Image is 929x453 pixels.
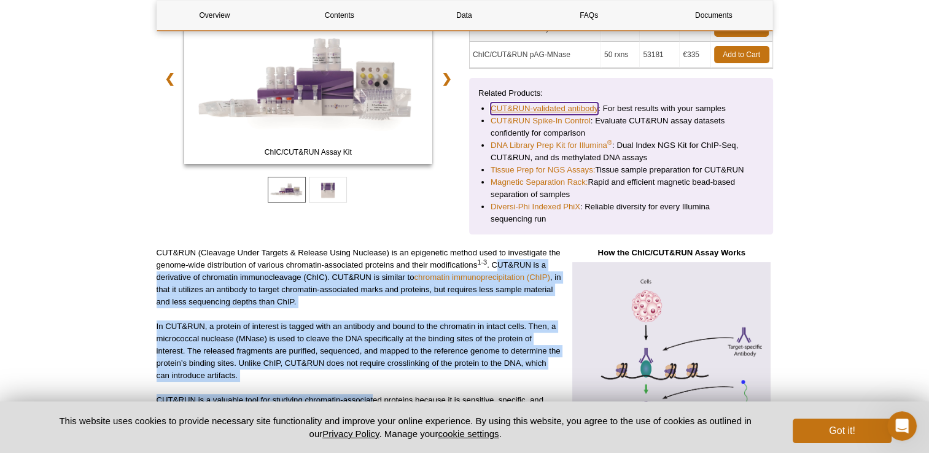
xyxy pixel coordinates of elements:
[597,248,745,257] strong: How the ChIC/CUT&RUN Assay Works
[187,146,430,158] span: ChIC/CUT&RUN Assay Kit
[491,139,752,164] li: : Dual Index NGS Kit for ChIP-Seq, CUT&RUN, and ds methylated DNA assays
[887,411,917,441] iframe: Intercom live chat
[607,139,612,146] sup: ®
[793,419,891,443] button: Got it!
[714,46,769,63] a: Add to Cart
[157,320,561,382] p: In CUT&RUN, a protein of interest is tagged with an antibody and bound to the chromatin in intact...
[680,42,710,68] td: €335
[640,42,680,68] td: 53181
[491,164,595,176] a: Tissue Prep for NGS Assays:
[491,139,612,152] a: DNA Library Prep Kit for Illumina®
[491,201,752,225] li: : Reliable diversity for every Illumina sequencing run
[491,115,591,127] a: CUT&RUN Spike-In Control
[477,258,487,266] sup: 1-3
[414,273,550,282] a: chromatin immunoprecipitation (ChIP)
[656,1,771,30] a: Documents
[478,87,764,99] p: Related Products:
[433,64,460,93] a: ❯
[157,64,183,93] a: ❮
[491,176,588,188] a: Magnetic Separation Rack:
[406,1,522,30] a: Data
[601,42,640,68] td: 50 rxns
[491,103,598,115] a: CUT&RUN-validated antibody
[157,1,273,30] a: Overview
[491,115,752,139] li: : Evaluate CUT&RUN assay datasets confidently for comparison
[282,1,397,30] a: Contents
[491,176,752,201] li: Rapid and efficient magnetic bead-based separation of samples
[322,428,379,439] a: Privacy Policy
[470,42,601,68] td: ChIC/CUT&RUN pAG-MNase
[438,428,499,439] button: cookie settings
[531,1,647,30] a: FAQs
[491,103,752,115] li: : For best results with your samples
[38,414,773,440] p: This website uses cookies to provide necessary site functionality and improve your online experie...
[157,247,561,308] p: CUT&RUN (Cleavage Under Targets & Release Using Nuclease) is an epigenetic method used to investi...
[491,201,580,213] a: Diversi-Phi Indexed PhiX
[491,164,752,176] li: Tissue sample preparation for CUT&RUN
